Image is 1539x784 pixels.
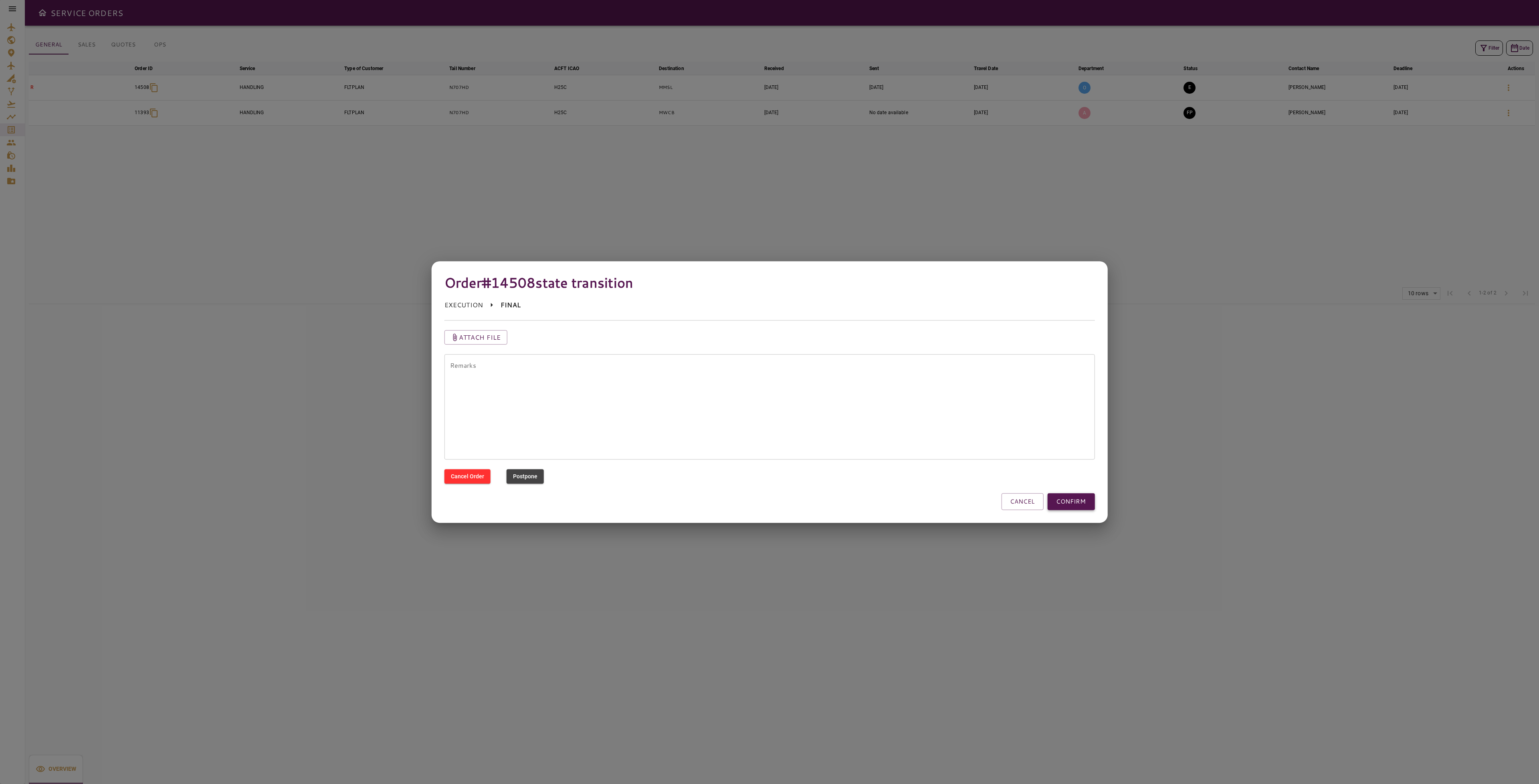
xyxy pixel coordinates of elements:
button: Cancel Order [444,469,491,484]
button: CANCEL [1001,493,1043,510]
p: FINAL [501,300,521,310]
button: Postpone [507,469,544,484]
button: CONFIRM [1047,493,1095,510]
p: Attach file [459,333,501,342]
h4: Order #14508 state transition [444,274,1095,291]
button: Attach file [444,330,507,345]
p: EXECUTION [444,300,483,310]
